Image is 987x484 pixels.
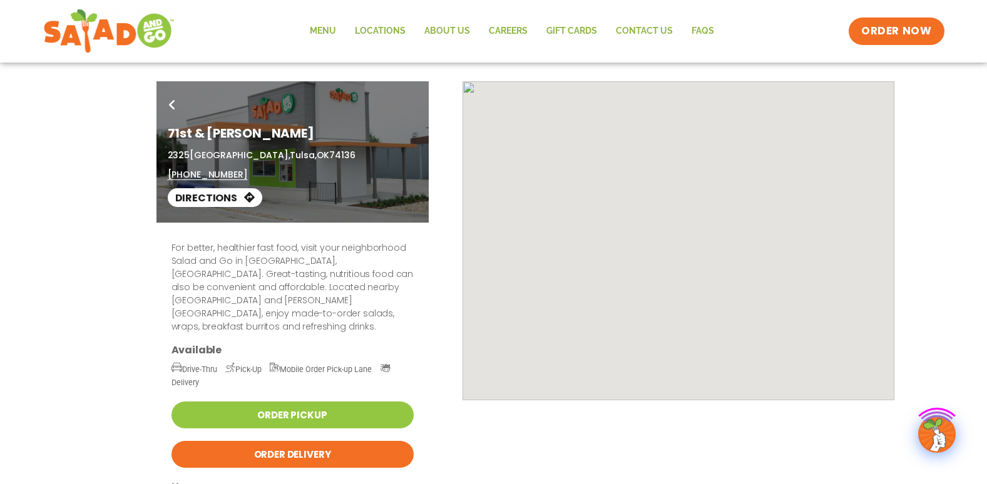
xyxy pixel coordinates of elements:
[537,17,606,46] a: GIFT CARDS
[270,365,372,374] span: Mobile Order Pick-up Lane
[415,17,479,46] a: About Us
[168,168,248,181] a: [PHONE_NUMBER]
[43,6,175,56] img: new-SAG-logo-768×292
[171,343,414,356] h3: Available
[479,17,537,46] a: Careers
[171,401,414,428] a: Order Pickup
[171,365,217,374] span: Drive-Thru
[171,241,414,333] p: For better, healthier fast food, visit your neighborhood Salad and Go in [GEOGRAPHIC_DATA], [GEOG...
[300,17,724,46] nav: Menu
[682,17,724,46] a: FAQs
[861,24,931,39] span: ORDER NOW
[606,17,682,46] a: Contact Us
[168,149,190,161] span: 2325
[849,18,944,45] a: ORDER NOW
[168,188,262,207] a: Directions
[345,17,415,46] a: Locations
[225,365,262,374] span: Pick-Up
[190,149,290,161] span: [GEOGRAPHIC_DATA],
[317,149,330,161] span: OK
[168,124,417,143] h1: 71st & [PERSON_NAME]
[329,149,355,161] span: 74136
[171,441,414,468] a: Order Delivery
[290,149,316,161] span: Tulsa,
[300,17,345,46] a: Menu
